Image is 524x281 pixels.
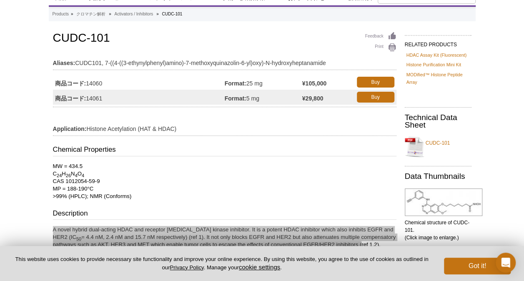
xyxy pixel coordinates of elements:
[53,226,396,248] p: A novel hybrid dual-acting HDAC and receptor [MEDICAL_DATA] kinase inhibitor. It is a potent HDAC...
[71,12,73,16] li: »
[76,10,105,18] a: クロマチン解析
[57,173,62,178] sub: 24
[53,208,396,220] h3: Description
[53,59,75,67] strong: Aliases:
[225,95,246,102] strong: Format:
[406,71,470,86] a: MODified™ Histone Peptide Array
[225,90,302,105] td: 5 mg
[76,236,81,241] sub: 50
[225,80,246,87] strong: Format:
[53,32,396,46] h1: CUDC-101
[82,173,84,178] sub: 4
[225,75,302,90] td: 25 mg
[55,95,86,102] strong: 商品コード:
[239,263,280,271] button: cookie settings
[53,120,396,133] td: Histone Acetylation (HAT & HDAC)
[53,163,396,200] p: MW = 434.5 C H N O CAS 1012054-59-9 MP = 188-190°C >99% (HPLC); NMR (Conforms)
[162,12,182,16] li: CUDC-101
[53,54,396,68] td: CUDC101, 7-((4-((3-ethynylphenyl)amino)-7-methoxyquinazolin-6-yl)oxy)-N-hydroxyheptanamide
[406,61,461,68] a: Histone Purification Mini Kit
[365,32,396,41] a: Feedback
[357,92,394,103] a: Buy
[405,114,471,129] h2: Technical Data Sheet
[170,264,203,271] a: Privacy Policy
[365,43,396,52] a: Print
[405,173,471,180] h2: Data Thumbnails
[406,51,467,59] a: HDAC Assay Kit (Fluorescent)
[302,80,326,87] strong: ¥105,000
[302,95,323,102] strong: ¥29,800
[53,75,225,90] td: 14060
[66,173,71,178] sub: 26
[53,145,396,156] h3: Chemical Properties
[13,256,430,271] p: This website uses cookies to provide necessary site functionality and improve your online experie...
[405,35,471,50] h2: RELATED PRODUCTS
[405,188,482,216] img: Chemical structure of CUDC-101.
[53,10,69,18] a: Products
[109,12,111,16] li: »
[53,125,87,133] strong: Application:
[405,134,471,159] a: CUDC-101
[55,80,86,87] strong: 商品コード:
[75,173,78,178] sub: 4
[53,90,225,105] td: 14061
[114,10,153,18] a: Activators / Inhibitors
[444,258,511,274] button: Got it!
[496,253,516,273] div: Open Intercom Messenger
[405,219,471,241] p: Chemical structure of CUDC-101. (Click image to enlarge.)
[156,12,159,16] li: »
[357,77,394,88] a: Buy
